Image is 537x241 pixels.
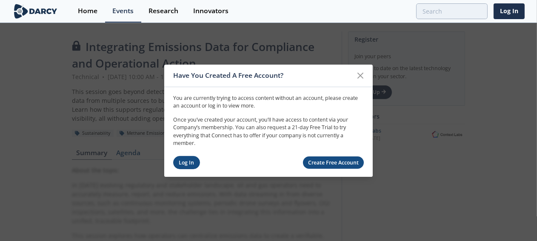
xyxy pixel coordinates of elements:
p: You are currently trying to access content without an account, please create an account or log in... [173,94,364,110]
div: Home [78,8,97,14]
div: Events [112,8,134,14]
a: Log In [173,156,200,169]
div: Innovators [193,8,229,14]
a: Log In [494,3,525,19]
div: Research [149,8,178,14]
img: logo-wide.svg [12,4,59,19]
div: Have You Created A Free Account? [173,68,352,84]
p: Once you’ve created your account, you’ll have access to content via your Company’s membership. Yo... [173,116,364,147]
a: Create Free Account [303,156,364,169]
input: Advanced Search [416,3,488,19]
